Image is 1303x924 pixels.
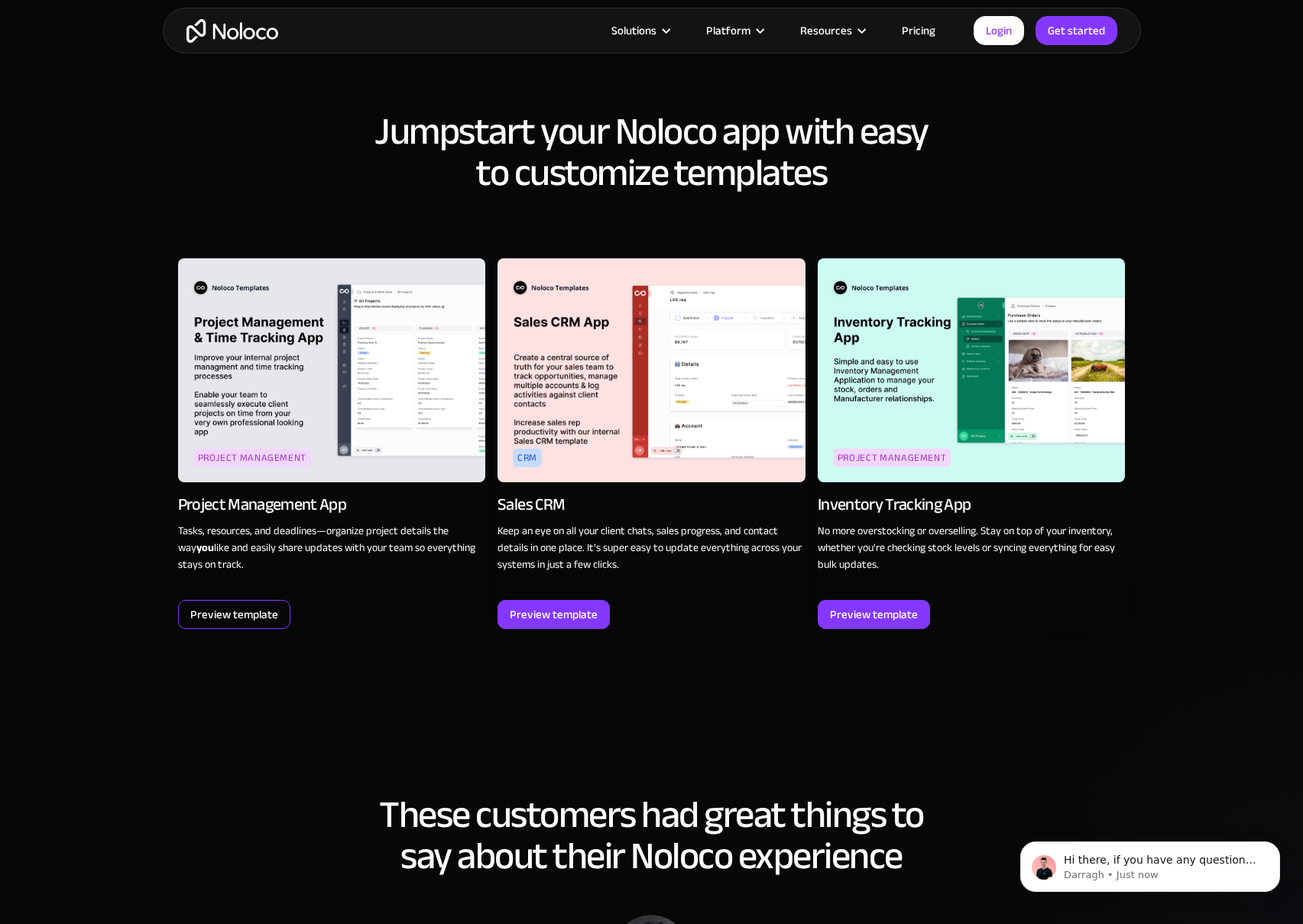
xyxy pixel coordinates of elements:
[830,605,918,624] div: Preview template
[186,19,278,43] a: home
[498,258,805,629] a: crmSales CRMKeep an eye on all your client chats, sales progress, and contact details in one plac...
[513,449,542,467] div: crm
[818,523,1126,573] p: No more overstocking or overselling. Stay on top of your inventory, whether you're checking stock...
[833,449,951,467] div: Project Management
[190,605,278,624] div: Preview template
[781,21,883,41] div: Resources
[498,523,805,573] p: Keep an eye on all your client chats, sales progress, and contact details in one place. It’s supe...
[193,449,312,467] div: Project Management
[178,258,486,629] a: Project ManagementProject Management AppTasks, resources, and deadlines—organize project details ...
[178,111,1126,193] h2: Jumpstart your Noloco app with easy to customize templates
[800,21,852,41] div: Resources
[611,21,656,41] div: Solutions
[178,794,1126,877] h2: These customers had great things to say about their Noloco experience
[974,16,1024,45] a: Login
[592,21,687,41] div: Solutions
[510,605,598,624] div: Preview template
[818,258,1126,629] a: Project ManagementInventory Tracking AppNo more overstocking or overselling. Stay on top of your ...
[706,21,750,41] div: Platform
[687,21,781,41] div: Platform
[178,523,486,573] p: Tasks, resources, and deadlines—organize project details the way like and easily share updates wi...
[997,809,1303,916] iframe: Intercom notifications message
[818,494,971,515] div: Inventory Tracking App
[1036,16,1117,45] a: Get started
[196,537,214,558] strong: you
[883,21,955,41] a: Pricing
[498,494,565,515] div: Sales CRM
[178,494,346,515] div: Project Management App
